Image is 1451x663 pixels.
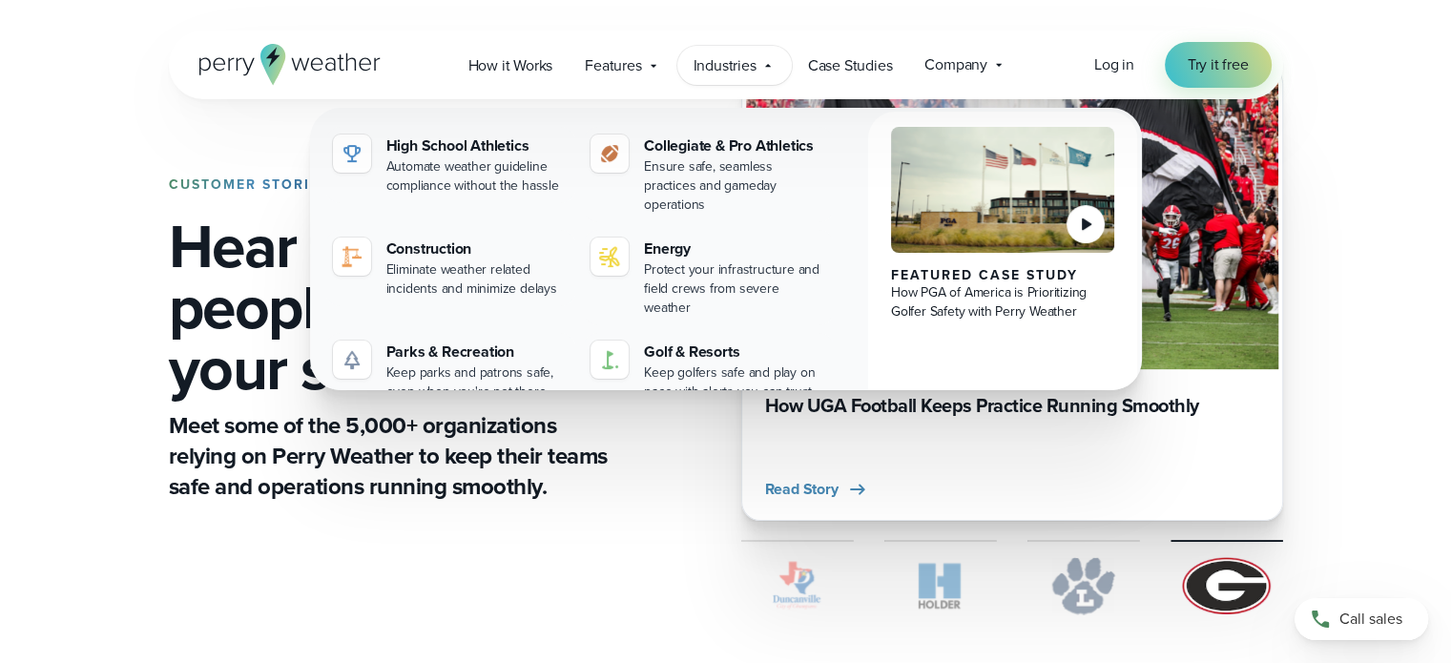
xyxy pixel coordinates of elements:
img: proathletics-icon@2x-1.svg [598,142,621,165]
span: Case Studies [808,54,893,77]
a: Try it free [1165,42,1272,88]
a: Energy Protect your infrastructure and field crews from severe weather [583,230,834,325]
a: How it Works [452,46,570,85]
a: Golf & Resorts Keep golfers safe and play on pace with alerts you can trust [583,333,834,409]
a: PGA of America, Frisco Campus Featured Case Study How PGA of America is Prioritizing Golfer Safet... [868,112,1138,425]
div: Protect your infrastructure and field crews from severe weather [644,260,826,318]
img: golf-iconV2.svg [598,348,621,371]
a: Log in [1094,53,1134,76]
img: highschool-icon.svg [341,142,363,165]
div: Ensure safe, seamless practices and gameday operations [644,157,826,215]
div: Keep parks and patrons safe, even when you're not there [386,363,569,402]
span: Log in [1094,53,1134,75]
span: Call sales [1339,608,1402,631]
span: Try it free [1188,53,1249,76]
img: PGA of America, Frisco Campus [891,127,1115,253]
button: Read Story [765,478,869,501]
a: Collegiate & Pro Athletics Ensure safe, seamless practices and gameday operations [583,127,834,222]
a: Call sales [1295,598,1428,640]
img: parks-icon-grey.svg [341,348,363,371]
img: energy-icon@2x-1.svg [598,245,621,268]
span: Features [585,54,641,77]
p: Meet some of the 5,000+ organizations relying on Perry Weather to keep their teams safe and opera... [169,410,615,502]
img: City of Duncanville Logo [741,557,854,614]
span: Industries [694,54,757,77]
span: Company [924,53,987,76]
div: Keep golfers safe and play on pace with alerts you can trust [644,363,826,402]
div: Eliminate weather related incidents and minimize delays [386,260,569,299]
a: construction perry weather Construction Eliminate weather related incidents and minimize delays [325,230,576,306]
div: Construction [386,238,569,260]
span: How it Works [468,54,553,77]
h3: How UGA Football Keeps Practice Running Smoothly [765,392,1259,420]
img: Holder.svg [884,557,997,614]
div: Featured Case Study [891,268,1115,283]
div: How PGA of America is Prioritizing Golfer Safety with Perry Weather [891,283,1115,321]
h1: Hear from people in your shoes [169,216,615,399]
strong: CUSTOMER STORIES [169,175,329,195]
div: Collegiate & Pro Athletics [644,135,826,157]
img: construction perry weather [341,245,363,268]
div: High School Athletics [386,135,569,157]
span: Read Story [765,478,839,501]
div: Automate weather guideline compliance without the hassle [386,157,569,196]
div: Parks & Recreation [386,341,569,363]
a: High School Athletics Automate weather guideline compliance without the hassle [325,127,576,203]
div: Energy [644,238,826,260]
a: Case Studies [792,46,909,85]
a: Parks & Recreation Keep parks and patrons safe, even when you're not there [325,333,576,409]
div: Golf & Resorts [644,341,826,363]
